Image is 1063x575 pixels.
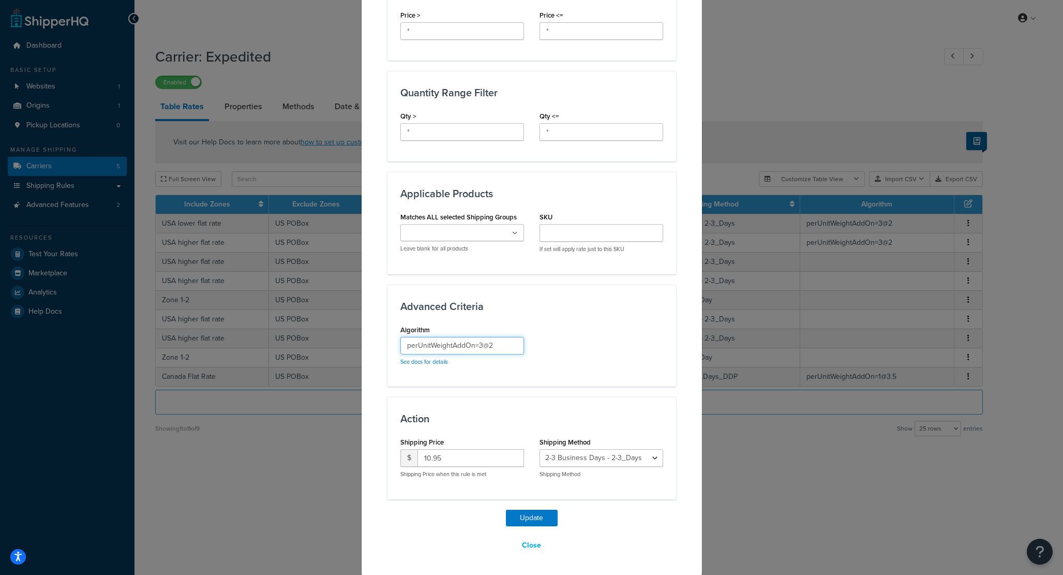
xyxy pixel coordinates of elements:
[515,537,548,554] button: Close
[506,510,558,526] button: Update
[400,470,524,478] p: Shipping Price when this rule is met
[400,213,517,221] label: Matches ALL selected Shipping Groups
[540,245,663,253] p: If set will apply rate just to this SKU
[540,112,559,120] label: Qty <=
[400,358,448,366] a: See docs for details
[540,438,591,446] label: Shipping Method
[540,11,563,19] label: Price <=
[400,301,663,312] h3: Advanced Criteria
[400,11,421,19] label: Price >
[540,470,663,478] p: Shipping Method
[540,213,552,221] label: SKU
[400,326,430,334] label: Algorithm
[400,245,524,253] p: Leave blank for all products
[400,112,416,120] label: Qty >
[400,438,444,446] label: Shipping Price
[400,449,417,467] span: $
[400,413,663,424] h3: Action
[400,188,663,199] h3: Applicable Products
[400,87,663,98] h3: Quantity Range Filter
